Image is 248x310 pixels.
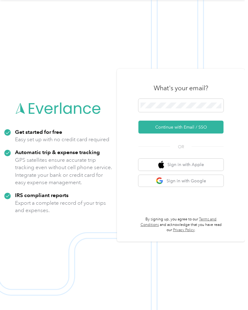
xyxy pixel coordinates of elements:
strong: Get started for free [15,129,62,135]
button: apple logoSign in with Apple [138,159,224,171]
img: apple logo [158,161,164,169]
button: google logoSign in with Google [138,175,224,187]
p: By signing up, you agree to our and acknowledge that you have read our . [138,217,224,233]
a: Privacy Policy [173,228,195,232]
a: Terms and Conditions [141,217,217,227]
p: GPS satellites ensure accurate trip tracking even without cell phone service. Integrate your bank... [15,156,113,186]
button: Continue with Email / SSO [138,121,224,134]
strong: IRS compliant reports [15,192,69,198]
p: Easy set up with no credit card required [15,136,109,143]
p: Export a complete record of your trips and expenses. [15,199,113,214]
strong: Automatic trip & expense tracking [15,149,100,155]
img: google logo [156,177,163,185]
span: OR [170,144,192,150]
h3: What's your email? [154,84,208,92]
